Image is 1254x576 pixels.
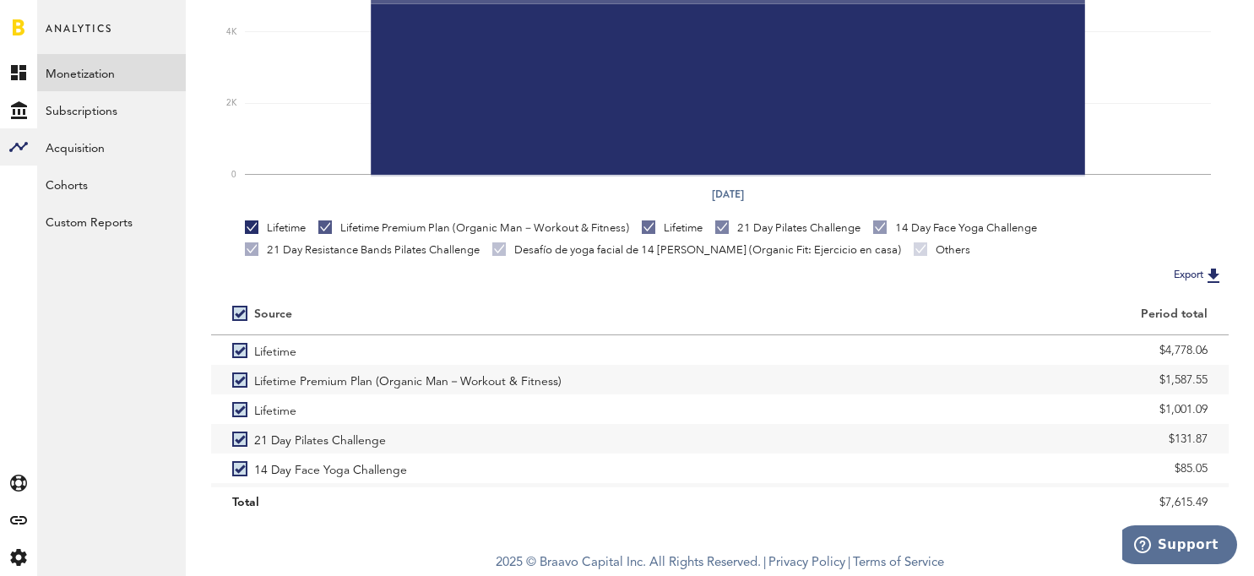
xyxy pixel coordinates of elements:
span: 21 Day Resistance Bands Pilates Challenge [254,483,481,513]
div: $7,615.49 [741,490,1208,515]
div: Lifetime [245,220,306,236]
button: Export [1169,264,1229,286]
div: Lifetime Premium Plan (Organic Man－Workout & Fitness) [318,220,629,236]
div: $85.05 [741,456,1208,481]
div: Period total [741,307,1208,322]
a: Monetization [37,54,186,91]
span: 14 Day Face Yoga Challenge [254,454,407,483]
iframe: Opens a widget where you can find more information [1122,525,1237,568]
div: Source [254,307,292,322]
div: $4,778.06 [741,338,1208,363]
span: Analytics [46,19,112,54]
span: Lifetime [254,394,296,424]
span: Lifetime [254,335,296,365]
div: 14 Day Face Yoga Challenge [873,220,1037,236]
div: Desafío de yoga facial de 14 [PERSON_NAME] (Organic Fit: Ejercicio en casa) [492,242,901,258]
div: $52.43 [741,486,1208,511]
div: Total [232,490,699,515]
img: Export [1203,265,1224,285]
div: $1,587.55 [741,367,1208,393]
a: Custom Reports [37,203,186,240]
span: 21 Day Pilates Challenge [254,424,386,454]
text: 0 [231,171,236,179]
text: 2K [226,100,237,108]
div: 21 Day Pilates Challenge [715,220,860,236]
a: Subscriptions [37,91,186,128]
div: $131.87 [741,427,1208,452]
div: $1,001.09 [741,397,1208,422]
a: Acquisition [37,128,186,166]
text: [DATE] [712,187,744,202]
a: Terms of Service [853,557,944,569]
div: 21 Day Resistance Bands Pilates Challenge [245,242,480,258]
div: Others [914,242,970,258]
a: Privacy Policy [768,557,845,569]
text: 4K [226,28,237,36]
span: 2025 © Braavo Capital Inc. All Rights Reserved. [496,551,761,576]
div: Lifetime [642,220,703,236]
a: Cohorts [37,166,186,203]
span: Lifetime Premium Plan (Organic Man－Workout & Fitness) [254,365,562,394]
